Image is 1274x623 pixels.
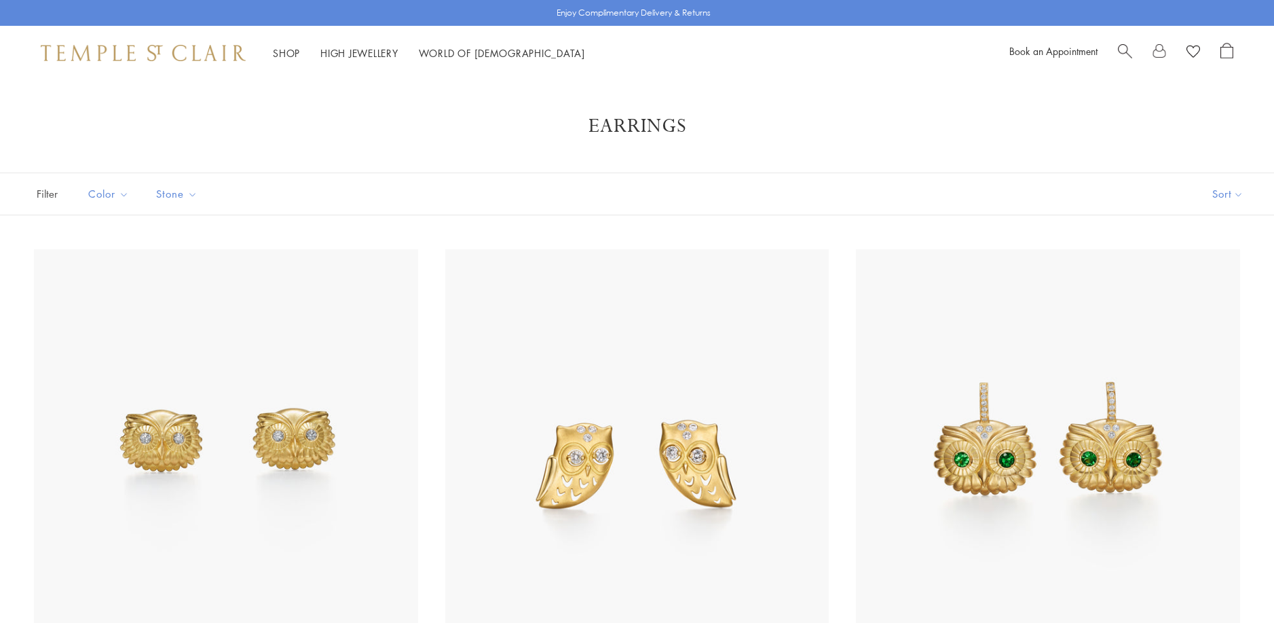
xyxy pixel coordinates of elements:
span: Color [81,185,139,202]
iframe: Gorgias live chat messenger [1206,559,1260,609]
a: Open Shopping Bag [1220,43,1233,63]
a: Book an Appointment [1009,44,1098,58]
a: ShopShop [273,46,300,60]
button: Show sort by [1182,173,1274,215]
span: Stone [149,185,208,202]
a: High JewelleryHigh Jewellery [320,46,398,60]
nav: Main navigation [273,45,585,62]
a: World of [DEMOGRAPHIC_DATA]World of [DEMOGRAPHIC_DATA] [419,46,585,60]
button: Stone [146,179,208,209]
button: Color [78,179,139,209]
h1: Earrings [54,114,1220,139]
p: Enjoy Complimentary Delivery & Returns [557,6,711,20]
a: Search [1118,43,1132,63]
img: Temple St. Clair [41,45,246,61]
a: View Wishlist [1186,43,1200,63]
